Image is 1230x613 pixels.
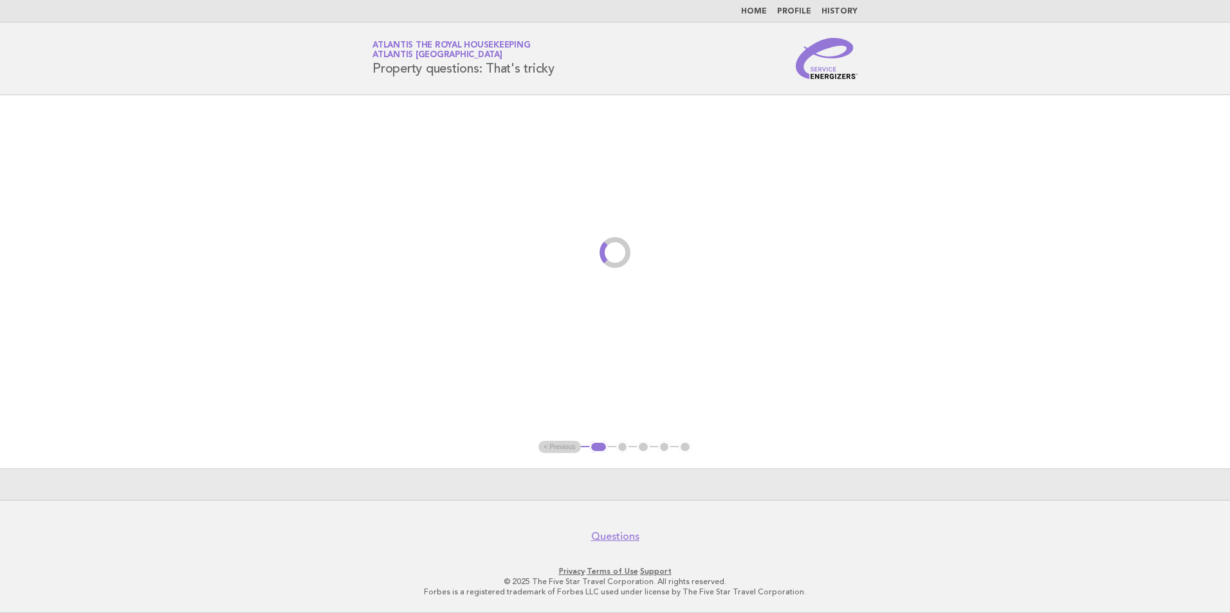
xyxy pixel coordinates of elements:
a: Support [640,567,672,576]
p: © 2025 The Five Star Travel Corporation. All rights reserved. [221,576,1009,587]
span: Atlantis [GEOGRAPHIC_DATA] [372,51,502,60]
a: Profile [777,8,811,15]
p: · · [221,566,1009,576]
a: Privacy [559,567,585,576]
p: Forbes is a registered trademark of Forbes LLC used under license by The Five Star Travel Corpora... [221,587,1009,597]
a: History [822,8,858,15]
a: Home [741,8,767,15]
a: Terms of Use [587,567,638,576]
h1: Property questions: That's tricky [372,42,555,75]
img: Service Energizers [796,38,858,79]
a: Questions [591,530,639,543]
a: Atlantis the Royal HousekeepingAtlantis [GEOGRAPHIC_DATA] [372,41,530,59]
